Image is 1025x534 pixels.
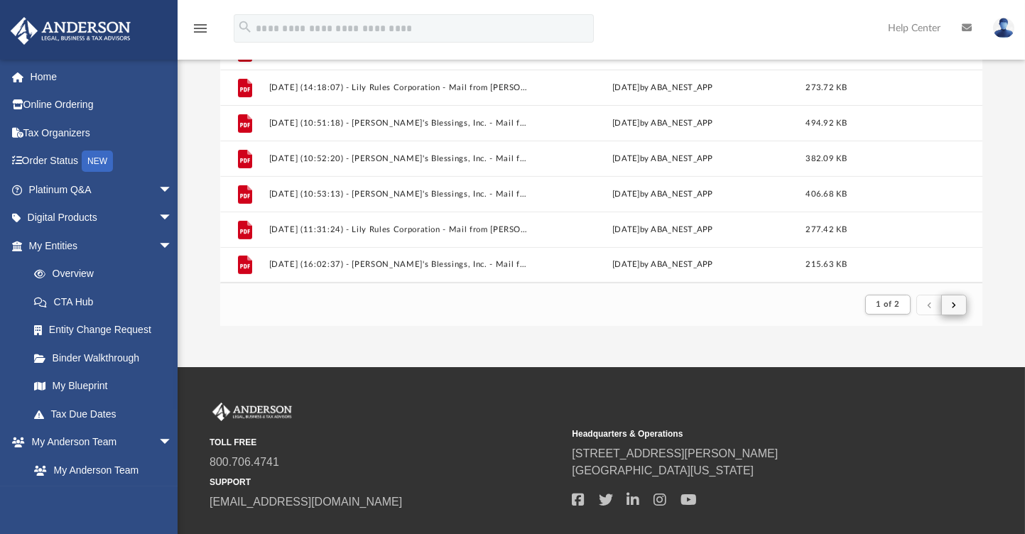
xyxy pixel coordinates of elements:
span: 215.63 KB [806,261,847,268]
a: Online Ordering [10,91,194,119]
div: [DATE] by ABA_NEST_APP [533,82,792,94]
a: [EMAIL_ADDRESS][DOMAIN_NAME] [210,496,402,508]
span: arrow_drop_down [158,231,187,261]
a: Anderson System [20,484,187,513]
span: arrow_drop_down [158,175,187,205]
a: Tax Organizers [10,119,194,147]
a: Home [10,62,194,91]
a: Entity Change Request [20,316,194,344]
span: arrow_drop_down [158,428,187,457]
button: [DATE] (10:51:18) - [PERSON_NAME]'s Blessings, Inc. - Mail from Internal Revenue Service.pdf [269,119,527,128]
div: [DATE] by ABA_NEST_APP [533,258,792,271]
a: 800.706.4741 [210,456,279,468]
i: search [237,19,253,35]
div: [DATE] by ABA_NEST_APP [533,117,792,130]
span: 382.09 KB [806,155,847,163]
span: 277.42 KB [806,226,847,234]
button: 1 of 2 [865,295,910,315]
span: 406.68 KB [806,190,847,198]
a: Digital Productsarrow_drop_down [10,204,194,232]
span: 1 of 2 [876,300,899,308]
a: My Anderson Team [20,456,180,484]
button: [DATE] (10:53:13) - [PERSON_NAME]'s Blessings, Inc. - Mail from Internal Revenue Service.pdf [269,190,527,199]
div: [DATE] by ABA_NEST_APP [533,153,792,165]
a: Order StatusNEW [10,147,194,176]
button: [DATE] (10:52:20) - [PERSON_NAME]'s Blessings, Inc. - Mail from Internal Revenue Service.pdf [269,154,527,163]
a: My Entitiesarrow_drop_down [10,231,194,260]
div: NEW [82,151,113,172]
a: Platinum Q&Aarrow_drop_down [10,175,194,204]
a: Binder Walkthrough [20,344,194,372]
a: My Anderson Teamarrow_drop_down [10,428,187,457]
img: Anderson Advisors Platinum Portal [210,403,295,421]
a: menu [192,27,209,37]
i: menu [192,20,209,37]
a: Tax Due Dates [20,400,194,428]
small: Headquarters & Operations [572,427,924,440]
a: My Blueprint [20,372,187,400]
span: arrow_drop_down [158,204,187,233]
span: 494.92 KB [806,119,847,127]
button: [DATE] (16:02:37) - [PERSON_NAME]'s Blessings, Inc. - Mail from Division of Unclaimed Property.pdf [269,261,527,270]
button: [DATE] (14:18:07) - Lily Rules Corporation - Mail from [PERSON_NAME].pdf [269,83,527,92]
img: Anderson Advisors Platinum Portal [6,17,135,45]
div: [DATE] by ABA_NEST_APP [533,224,792,236]
a: CTA Hub [20,288,194,316]
span: 273.72 KB [806,84,847,92]
a: [GEOGRAPHIC_DATA][US_STATE] [572,464,754,476]
a: Overview [20,260,194,288]
small: SUPPORT [210,476,562,489]
img: User Pic [993,18,1014,38]
a: [STREET_ADDRESS][PERSON_NAME] [572,447,778,459]
small: TOLL FREE [210,436,562,449]
div: [DATE] by ABA_NEST_APP [533,188,792,201]
button: [DATE] (11:31:24) - Lily Rules Corporation - Mail from [PERSON_NAME].pdf [269,225,527,234]
div: grid [220,32,983,283]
